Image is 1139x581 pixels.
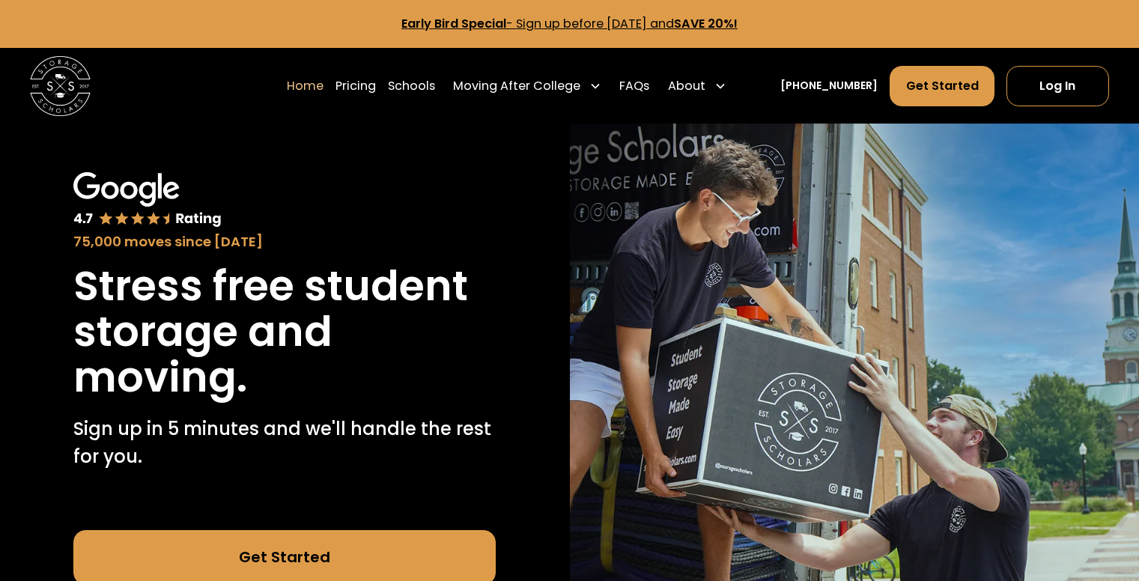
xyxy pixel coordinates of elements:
strong: Early Bird Special [401,15,506,32]
div: Moving After College [453,77,580,95]
a: FAQs [619,65,649,107]
a: [PHONE_NUMBER] [780,78,878,94]
a: Pricing [335,65,376,107]
img: Storage Scholars main logo [30,56,91,117]
a: Early Bird Special- Sign up before [DATE] andSAVE 20%! [401,15,738,32]
img: Google 4.7 star rating [73,172,221,229]
div: 75,000 moves since [DATE] [73,231,496,252]
a: Schools [388,65,435,107]
h1: Stress free student storage and moving. [73,264,496,401]
a: Log In [1006,66,1109,106]
div: Moving After College [447,65,607,107]
strong: SAVE 20%! [674,15,738,32]
a: home [30,56,91,117]
div: About [662,65,732,107]
p: Sign up in 5 minutes and we'll handle the rest for you. [73,416,496,470]
div: About [668,77,705,95]
a: Get Started [890,66,994,106]
a: Home [287,65,324,107]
